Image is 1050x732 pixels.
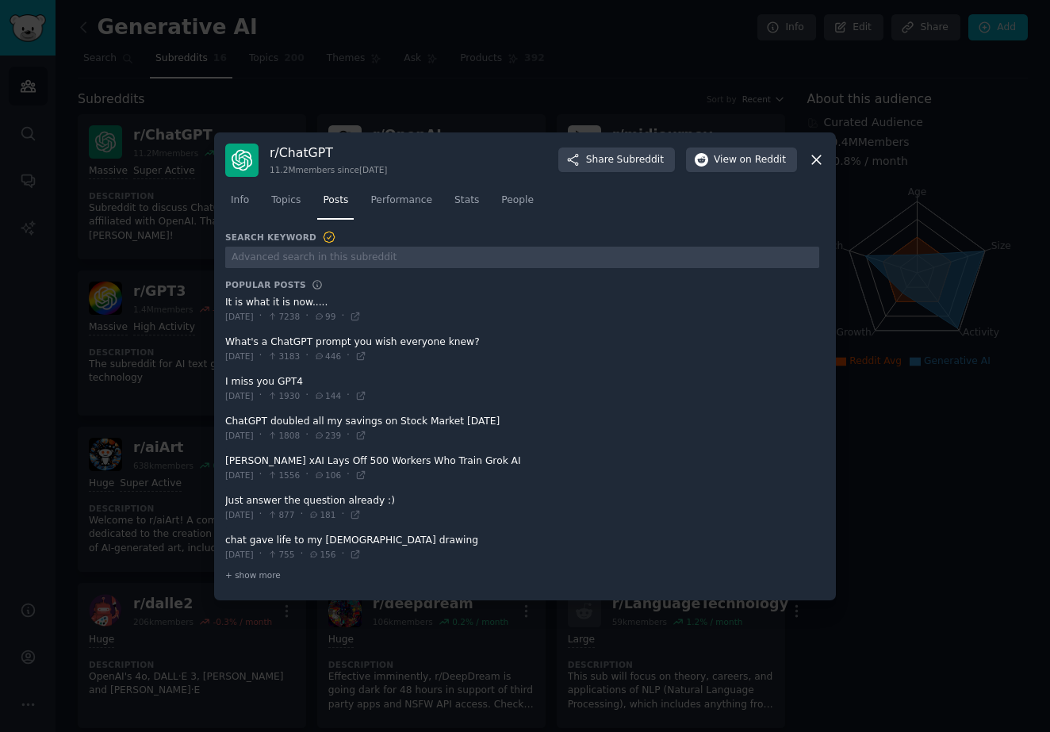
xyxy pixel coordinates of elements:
[225,509,254,520] span: [DATE]
[314,469,341,481] span: 106
[347,428,350,443] span: ·
[300,547,303,561] span: ·
[225,469,254,481] span: [DATE]
[225,351,254,362] span: [DATE]
[259,309,262,324] span: ·
[586,153,664,167] span: Share
[270,144,387,161] h3: r/ ChatGPT
[305,428,308,443] span: ·
[317,188,354,220] a: Posts
[225,188,255,220] a: Info
[267,469,300,481] span: 1556
[231,194,249,208] span: Info
[314,351,341,362] span: 446
[341,309,344,324] span: ·
[305,468,308,482] span: ·
[305,309,308,324] span: ·
[267,430,300,441] span: 1808
[305,389,308,403] span: ·
[341,547,344,561] span: ·
[267,390,300,401] span: 1930
[347,468,350,482] span: ·
[347,349,350,363] span: ·
[501,194,534,208] span: People
[347,389,350,403] span: ·
[308,509,335,520] span: 181
[308,549,335,560] span: 156
[225,430,254,441] span: [DATE]
[225,311,254,322] span: [DATE]
[323,194,348,208] span: Posts
[305,349,308,363] span: ·
[558,148,675,173] button: ShareSubreddit
[271,194,301,208] span: Topics
[267,311,300,322] span: 7238
[259,468,262,482] span: ·
[714,153,786,167] span: View
[686,148,797,173] button: Viewon Reddit
[225,144,259,177] img: ChatGPT
[449,188,485,220] a: Stats
[267,509,294,520] span: 877
[225,247,819,268] input: Advanced search in this subreddit
[300,508,303,522] span: ·
[314,430,341,441] span: 239
[370,194,432,208] span: Performance
[617,153,664,167] span: Subreddit
[259,428,262,443] span: ·
[454,194,479,208] span: Stats
[740,153,786,167] span: on Reddit
[225,549,254,560] span: [DATE]
[225,230,336,244] h3: Search Keyword
[267,351,300,362] span: 3183
[270,164,387,175] div: 11.2M members since [DATE]
[259,508,262,522] span: ·
[259,389,262,403] span: ·
[314,311,335,322] span: 99
[225,390,254,401] span: [DATE]
[259,547,262,561] span: ·
[365,188,438,220] a: Performance
[314,390,341,401] span: 144
[341,508,344,522] span: ·
[496,188,539,220] a: People
[266,188,306,220] a: Topics
[267,549,294,560] span: 755
[225,279,306,290] h3: Popular Posts
[225,569,281,581] span: + show more
[259,349,262,363] span: ·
